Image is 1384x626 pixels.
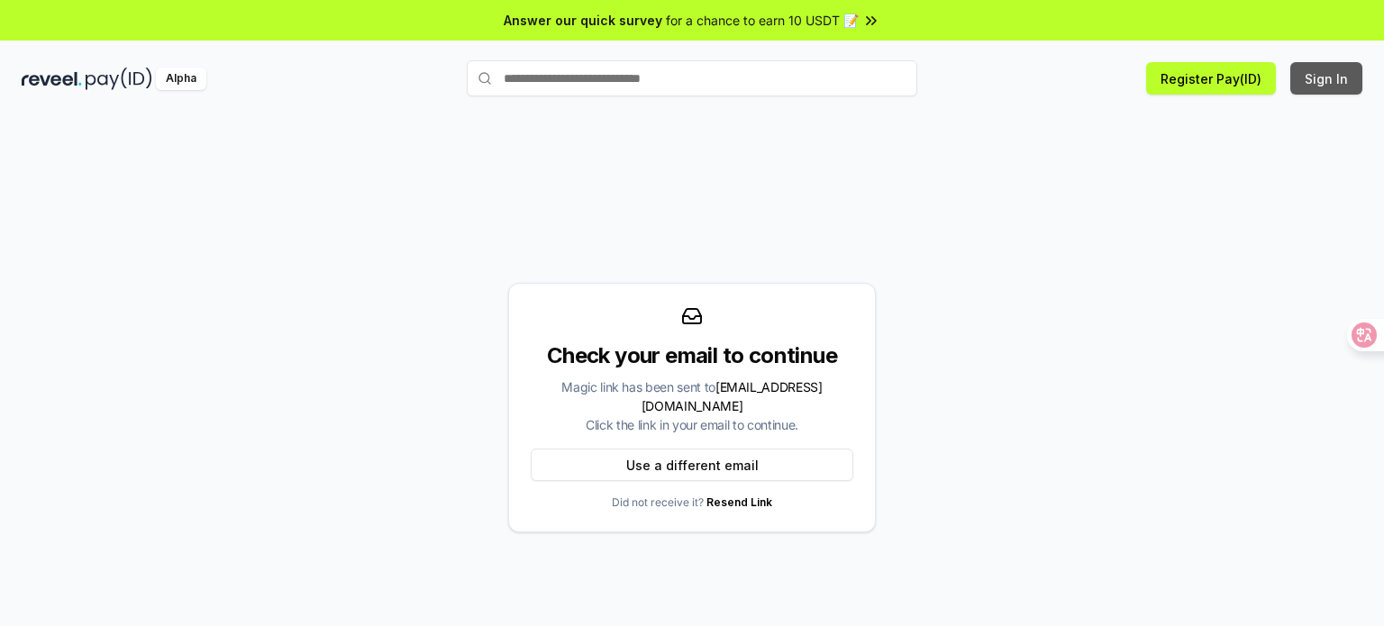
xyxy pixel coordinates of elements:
[504,11,662,30] span: Answer our quick survey
[22,68,82,90] img: reveel_dark
[531,341,853,370] div: Check your email to continue
[86,68,152,90] img: pay_id
[1290,62,1362,95] button: Sign In
[642,379,823,413] span: [EMAIL_ADDRESS][DOMAIN_NAME]
[531,449,853,481] button: Use a different email
[531,377,853,434] div: Magic link has been sent to Click the link in your email to continue.
[156,68,206,90] div: Alpha
[1146,62,1276,95] button: Register Pay(ID)
[666,11,859,30] span: for a chance to earn 10 USDT 📝
[612,495,772,510] p: Did not receive it?
[706,495,772,509] a: Resend Link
